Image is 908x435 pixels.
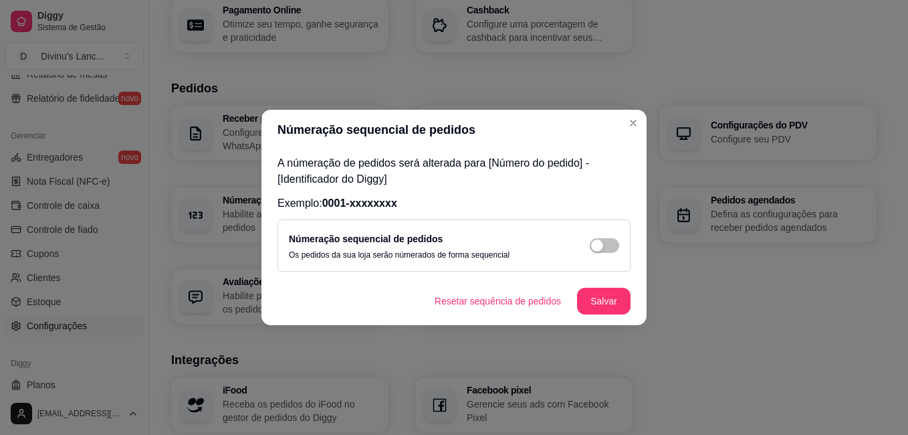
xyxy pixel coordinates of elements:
[277,195,631,211] p: Exemplo:
[289,250,509,260] p: Os pedidos da sua loja serão númerados de forma sequencial
[622,112,644,134] button: Close
[577,288,631,315] button: Salvar
[277,155,631,187] p: A númeração de pedidos será alterada para [Número do pedido] - [Identificador do Diggy]
[261,110,647,150] header: Númeração sequencial de pedidos
[424,288,572,315] button: Resetar sequência de pedidos
[322,197,397,209] span: 0001-xxxxxxxx
[289,234,443,244] label: Númeração sequencial de pedidos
